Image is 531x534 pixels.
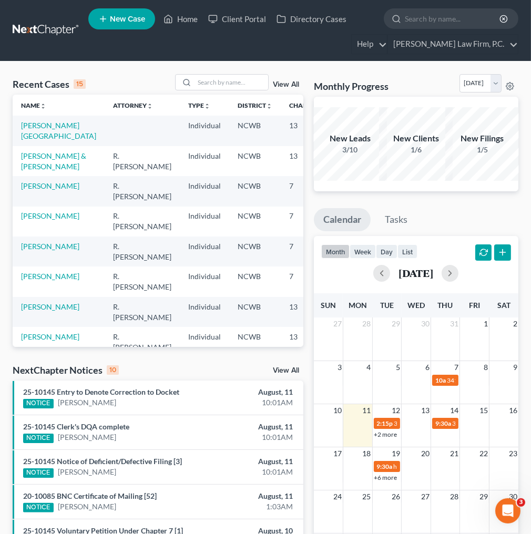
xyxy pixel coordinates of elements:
[407,301,425,310] span: Wed
[420,490,431,503] span: 27
[362,317,372,330] span: 28
[21,272,79,281] a: [PERSON_NAME]
[517,498,525,507] span: 3
[147,103,153,109] i: unfold_more
[23,387,179,396] a: 25-10145 Entry to Denote Correction to Docket
[420,404,431,417] span: 13
[420,317,431,330] span: 30
[21,302,79,311] a: [PERSON_NAME]
[349,301,367,310] span: Mon
[332,490,343,503] span: 24
[210,387,293,397] div: August, 11
[281,297,333,327] td: 13
[105,176,180,206] td: R. [PERSON_NAME]
[374,430,397,438] a: +2 more
[229,146,281,176] td: NCWB
[435,376,446,384] span: 10a
[113,101,153,109] a: Attorneyunfold_more
[180,176,229,206] td: Individual
[321,301,336,310] span: Sun
[229,116,281,146] td: NCWB
[438,301,453,310] span: Thu
[391,447,401,460] span: 19
[508,490,518,503] span: 30
[21,211,79,220] a: [PERSON_NAME]
[188,101,210,109] a: Typeunfold_more
[478,447,489,460] span: 22
[497,301,510,310] span: Sat
[210,422,293,432] div: August, 11
[374,474,397,481] a: +6 more
[445,132,519,145] div: New Filings
[449,447,459,460] span: 21
[105,297,180,327] td: R. [PERSON_NAME]
[495,498,520,523] iframe: Intercom live chat
[204,103,210,109] i: unfold_more
[13,78,86,90] div: Recent Cases
[105,237,180,266] td: R. [PERSON_NAME]
[332,404,343,417] span: 10
[105,146,180,176] td: R. [PERSON_NAME]
[405,9,501,28] input: Search by name...
[314,208,371,231] a: Calendar
[352,35,387,54] a: Help
[23,491,157,500] a: 20-10085 BNC Certificate of Mailing [52]
[379,132,453,145] div: New Clients
[512,317,518,330] span: 2
[21,332,79,341] a: [PERSON_NAME]
[21,101,46,109] a: Nameunfold_more
[478,404,489,417] span: 15
[449,317,459,330] span: 31
[21,181,79,190] a: [PERSON_NAME]
[281,176,333,206] td: 7
[23,503,54,512] div: NOTICE
[336,361,343,374] span: 3
[238,101,272,109] a: Districtunfold_more
[508,404,518,417] span: 16
[391,317,401,330] span: 29
[158,9,203,28] a: Home
[281,146,333,176] td: 13
[58,501,116,512] a: [PERSON_NAME]
[397,244,417,259] button: list
[110,15,145,23] span: New Case
[469,301,480,310] span: Fri
[107,365,119,375] div: 10
[21,151,86,171] a: [PERSON_NAME] & [PERSON_NAME]
[210,432,293,443] div: 10:01AM
[195,75,268,90] input: Search by name...
[394,419,496,427] span: 341(a) meeting for [PERSON_NAME]
[105,207,180,237] td: R. [PERSON_NAME]
[180,207,229,237] td: Individual
[483,317,489,330] span: 1
[271,9,352,28] a: Directory Cases
[23,468,54,478] div: NOTICE
[23,434,54,443] div: NOTICE
[362,490,372,503] span: 25
[313,145,387,155] div: 3/10
[180,237,229,266] td: Individual
[229,327,281,357] td: NCWB
[512,361,518,374] span: 9
[40,103,46,109] i: unfold_more
[332,317,343,330] span: 27
[478,490,489,503] span: 29
[362,404,372,417] span: 11
[58,397,116,408] a: [PERSON_NAME]
[394,463,530,470] span: hearing for [PERSON_NAME] & [PERSON_NAME]
[229,176,281,206] td: NCWB
[332,447,343,460] span: 17
[375,208,417,231] a: Tasks
[281,207,333,237] td: 7
[281,237,333,266] td: 7
[289,101,325,109] a: Chapterunfold_more
[350,244,376,259] button: week
[21,121,96,140] a: [PERSON_NAME][GEOGRAPHIC_DATA]
[395,361,401,374] span: 5
[388,35,518,54] a: [PERSON_NAME] Law Firm, P.C.
[449,404,459,417] span: 14
[379,145,453,155] div: 1/6
[74,79,86,89] div: 15
[420,447,431,460] span: 20
[21,242,79,251] a: [PERSON_NAME]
